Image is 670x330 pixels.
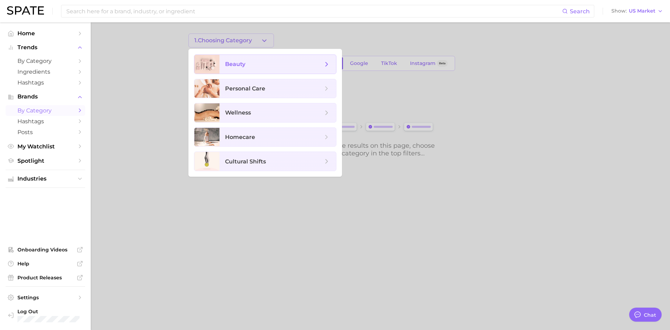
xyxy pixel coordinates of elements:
[17,143,73,150] span: My Watchlist
[610,7,665,16] button: ShowUS Market
[6,42,85,53] button: Trends
[17,79,73,86] span: Hashtags
[629,9,655,13] span: US Market
[17,44,73,51] span: Trends
[17,157,73,164] span: Spotlight
[6,127,85,138] a: Posts
[17,294,73,301] span: Settings
[17,261,73,267] span: Help
[6,141,85,152] a: My Watchlist
[6,174,85,184] button: Industries
[17,118,73,125] span: Hashtags
[17,247,73,253] span: Onboarding Videos
[17,68,73,75] span: Ingredients
[6,116,85,127] a: Hashtags
[17,30,73,37] span: Home
[6,258,85,269] a: Help
[225,109,251,116] span: wellness
[6,155,85,166] a: Spotlight
[17,94,73,100] span: Brands
[611,9,627,13] span: Show
[17,129,73,135] span: Posts
[6,105,85,116] a: by Category
[225,85,265,92] span: personal care
[6,28,85,39] a: Home
[17,58,73,64] span: by Category
[6,292,85,303] a: Settings
[225,158,266,165] span: cultural shifts
[225,61,245,67] span: beauty
[6,306,85,324] a: Log out. Currently logged in with e-mail michelle.ng@mavbeautybrands.com.
[17,107,73,114] span: by Category
[6,56,85,66] a: by Category
[6,91,85,102] button: Brands
[7,6,44,15] img: SPATE
[6,272,85,283] a: Product Releases
[6,66,85,77] a: Ingredients
[6,244,85,255] a: Onboarding Videos
[6,77,85,88] a: Hashtags
[66,5,562,17] input: Search here for a brand, industry, or ingredient
[188,49,342,177] ul: 1.Choosing Category
[17,176,73,182] span: Industries
[570,8,590,15] span: Search
[225,134,255,140] span: homecare
[17,274,73,281] span: Product Releases
[17,308,107,315] span: Log Out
